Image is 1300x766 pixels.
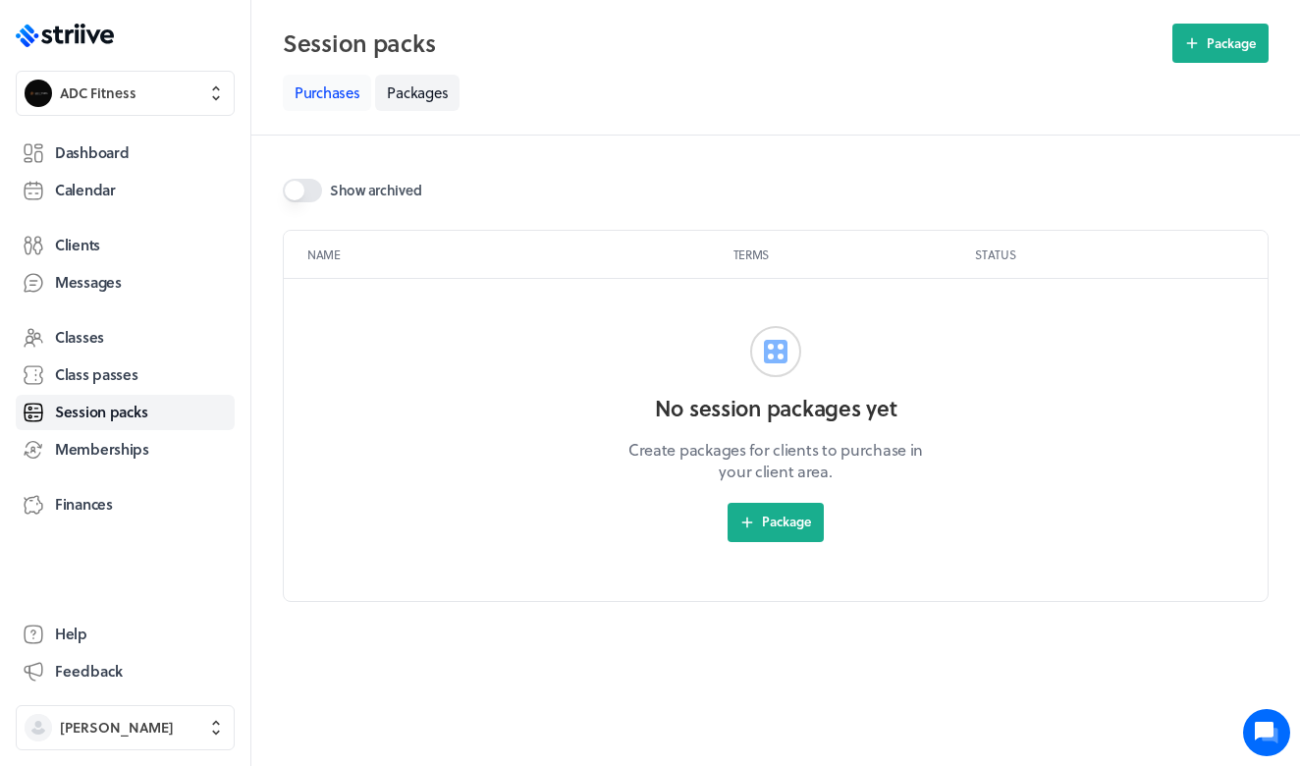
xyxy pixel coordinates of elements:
[728,503,824,542] button: Package
[16,228,235,263] a: Clients
[25,80,52,107] img: ADC Fitness
[762,513,811,530] span: Package
[55,402,147,422] span: Session packs
[127,241,236,256] span: New conversation
[16,357,235,393] a: Class passes
[619,393,933,423] h2: No session packages yet
[16,705,235,750] button: [PERSON_NAME]
[283,75,371,111] a: Purchases
[29,131,363,193] h2: We're here to help. Ask us anything!
[16,487,235,522] a: Finances
[60,718,174,738] span: [PERSON_NAME]
[55,235,100,255] span: Clients
[16,395,235,430] a: Session packs
[283,24,1161,63] h2: Session packs
[27,305,366,329] p: Find an answer quickly
[330,181,421,200] span: Show archived
[55,624,87,644] span: Help
[283,75,1269,111] nav: Tabs
[16,173,235,208] a: Calendar
[55,327,104,348] span: Classes
[55,494,113,515] span: Finances
[55,272,122,293] span: Messages
[16,432,235,467] a: Memberships
[975,246,1244,262] p: Status
[16,654,235,689] button: Feedback
[619,439,933,483] p: Create packages for clients to purchase in your client area.
[375,75,460,111] a: Packages
[1207,34,1256,52] span: Package
[16,265,235,301] a: Messages
[1243,709,1290,756] iframe: gist-messenger-bubble-iframe
[29,95,363,127] h1: Hi [PERSON_NAME]
[733,246,968,262] p: Terms
[16,320,235,356] a: Classes
[55,364,138,385] span: Class passes
[57,338,351,377] input: Search articles
[55,142,129,163] span: Dashboard
[30,229,362,268] button: New conversation
[16,617,235,652] a: Help
[307,246,726,262] p: Name
[283,179,322,202] button: Show archived
[16,136,235,171] a: Dashboard
[55,180,116,200] span: Calendar
[60,83,136,103] span: ADC Fitness
[16,71,235,116] button: ADC FitnessADC Fitness
[55,439,149,460] span: Memberships
[55,661,123,682] span: Feedback
[1172,24,1269,63] button: Package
